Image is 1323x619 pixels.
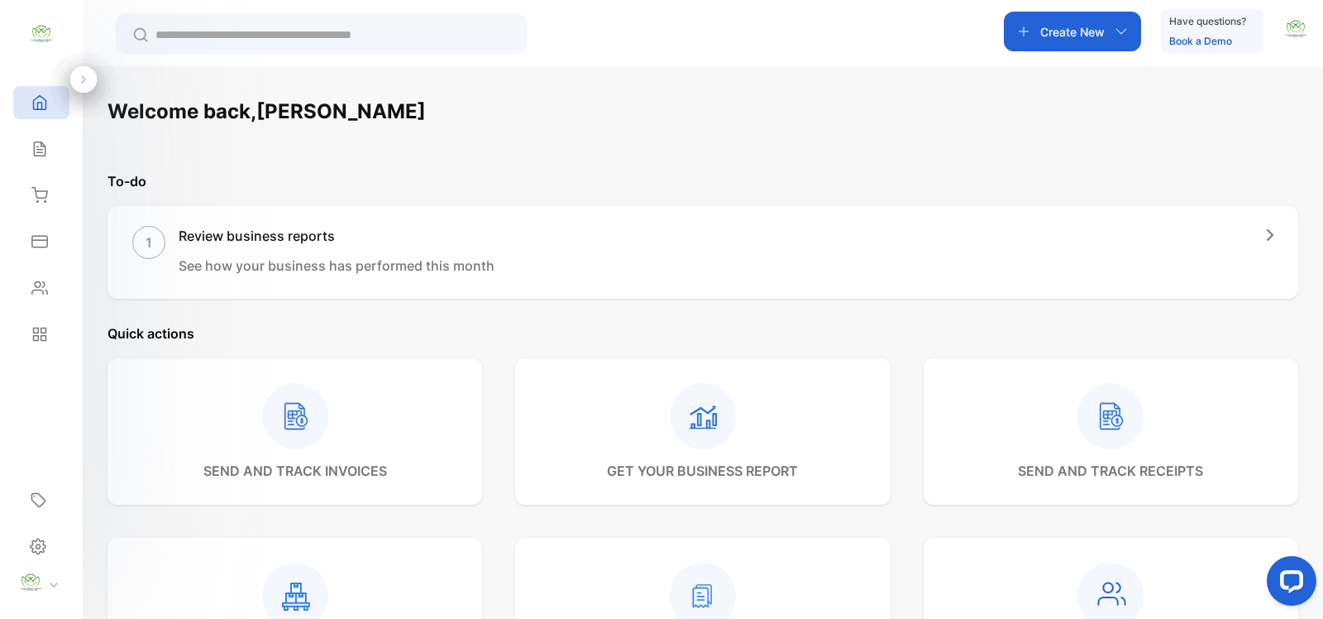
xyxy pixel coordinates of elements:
h1: Review business reports [179,226,494,246]
h1: Welcome back, [PERSON_NAME] [107,97,426,127]
img: avatar [1283,17,1308,41]
iframe: LiveChat chat widget [1254,549,1323,619]
button: Create New [1004,12,1141,51]
p: send and track receipts [1018,461,1203,481]
p: See how your business has performed this month [179,256,494,276]
p: get your business report [607,461,798,481]
img: logo [29,22,54,46]
p: Quick actions [107,324,1298,343]
img: profile [18,570,43,595]
p: Create New [1040,23,1105,41]
a: Book a Demo [1169,35,1232,47]
p: To-do [107,171,1298,191]
p: send and track invoices [203,461,387,481]
p: 1 [146,233,152,252]
p: Have questions? [1169,13,1246,30]
button: avatar [1283,12,1308,51]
